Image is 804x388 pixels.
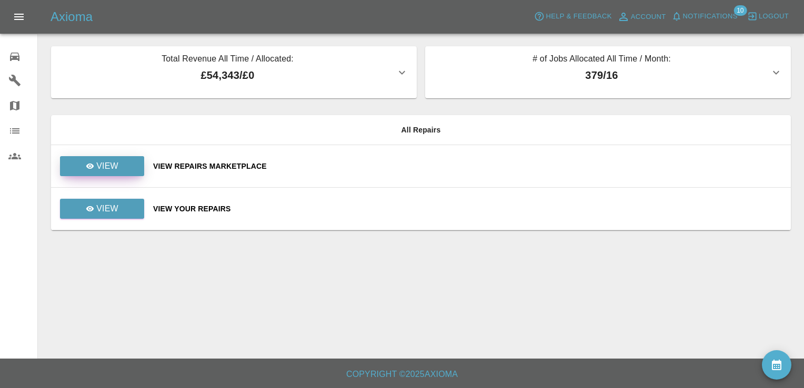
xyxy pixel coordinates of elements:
a: View [60,199,144,219]
p: View [96,202,118,215]
a: Account [615,8,669,25]
a: View Your Repairs [153,203,782,214]
a: View Repairs Marketplace [153,161,782,171]
p: # of Jobs Allocated All Time / Month: [434,53,770,67]
button: Total Revenue All Time / Allocated:£54,343/£0 [51,46,417,98]
th: All Repairs [51,115,791,145]
a: View [59,161,145,170]
p: £54,343 / £0 [59,67,396,83]
a: View [60,156,144,176]
button: Open drawer [6,4,32,29]
p: Total Revenue All Time / Allocated: [59,53,396,67]
span: Account [631,11,666,23]
span: Notifications [683,11,738,23]
button: Help & Feedback [531,8,614,25]
span: 10 [733,5,747,16]
button: # of Jobs Allocated All Time / Month:379/16 [425,46,791,98]
button: Notifications [669,8,740,25]
span: Help & Feedback [546,11,611,23]
p: View [96,160,118,172]
h6: Copyright © 2025 Axioma [8,367,796,382]
a: View [59,204,145,212]
h5: Axioma [51,8,93,25]
button: Logout [745,8,791,25]
button: availability [762,350,791,380]
span: Logout [759,11,789,23]
p: 379 / 16 [434,67,770,83]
